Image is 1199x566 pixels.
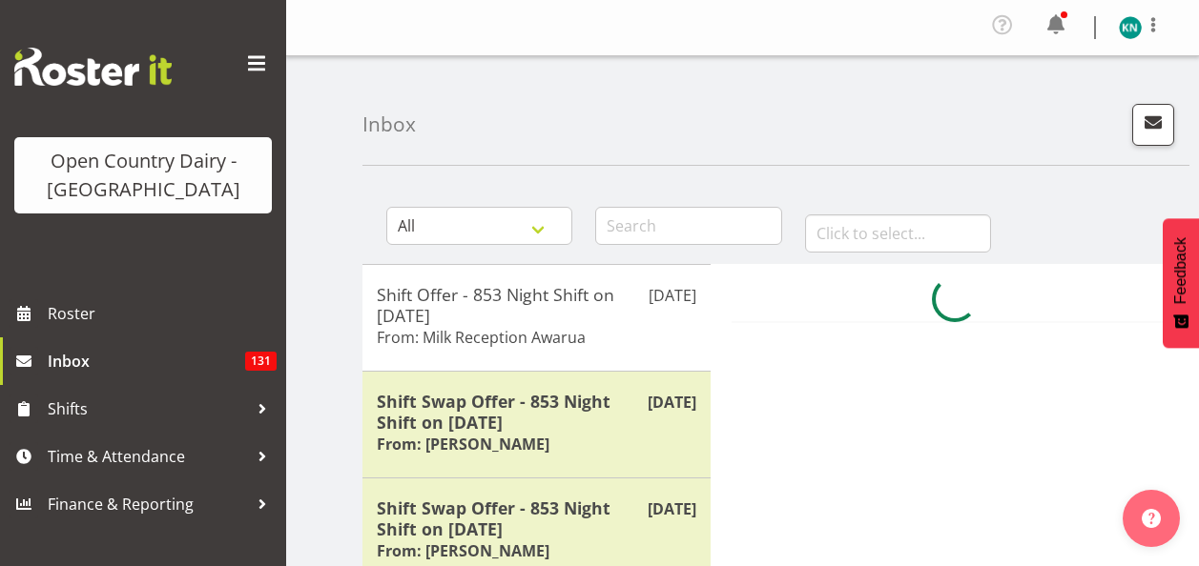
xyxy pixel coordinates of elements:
[48,490,248,518] span: Finance & Reporting
[1119,16,1142,39] img: karl-nicole9851.jpg
[649,284,696,307] p: [DATE]
[1172,237,1189,304] span: Feedback
[805,214,991,253] input: Click to select...
[377,284,696,326] h5: Shift Offer - 853 Night Shift on [DATE]
[14,48,172,86] img: Rosterit website logo
[48,442,248,471] span: Time & Attendance
[377,497,696,539] h5: Shift Swap Offer - 853 Night Shift on [DATE]
[377,541,549,560] h6: From: [PERSON_NAME]
[1163,218,1199,348] button: Feedback - Show survey
[33,147,253,204] div: Open Country Dairy - [GEOGRAPHIC_DATA]
[362,113,416,135] h4: Inbox
[595,207,781,245] input: Search
[648,391,696,414] p: [DATE]
[377,435,549,454] h6: From: [PERSON_NAME]
[48,347,245,375] span: Inbox
[377,391,696,433] h5: Shift Swap Offer - 853 Night Shift on [DATE]
[48,394,248,423] span: Shifts
[377,328,586,347] h6: From: Milk Reception Awarua
[1142,509,1161,528] img: help-xxl-2.png
[48,299,277,328] span: Roster
[245,352,277,371] span: 131
[648,497,696,520] p: [DATE]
